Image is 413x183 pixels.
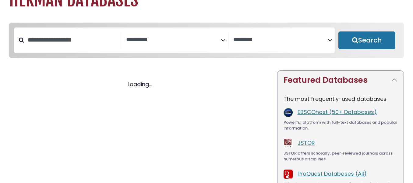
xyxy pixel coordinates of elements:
a: JSTOR [298,139,315,147]
button: Submit for Search Results [338,31,395,49]
button: Featured Databases [277,71,404,90]
a: EBSCOhost (50+ Databases) [298,108,377,116]
div: JSTOR offers scholarly, peer-reviewed journals across numerous disciplines. [284,150,397,162]
input: Search database by title or keyword [24,35,121,45]
textarea: Search [126,37,221,43]
p: The most frequently-used databases [284,95,397,103]
div: Powerful platform with full-text databases and popular information. [284,119,397,131]
a: ProQuest Databases (All) [298,170,367,178]
nav: Search filters [9,23,404,58]
textarea: Search [233,37,328,43]
div: Loading... [9,80,270,88]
